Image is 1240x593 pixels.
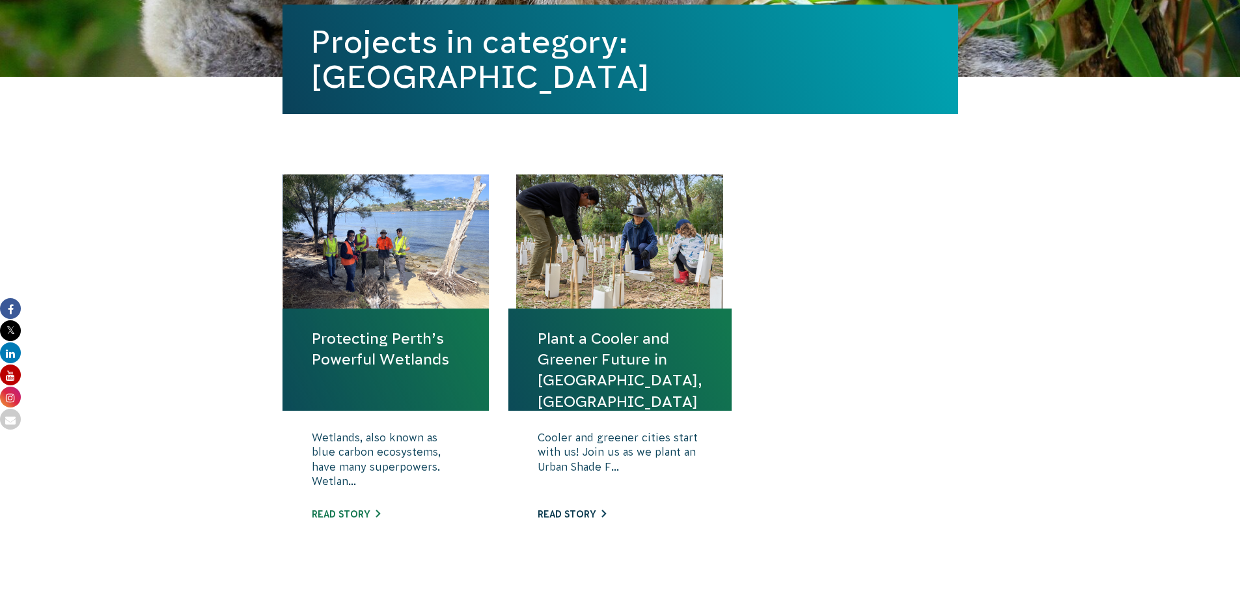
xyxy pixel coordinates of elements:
[538,328,702,412] a: Plant a Cooler and Greener Future in [GEOGRAPHIC_DATA], [GEOGRAPHIC_DATA]
[312,509,380,519] a: Read story
[311,24,930,94] h1: Projects in category: [GEOGRAPHIC_DATA]
[312,328,460,370] a: Protecting Perth’s Powerful Wetlands
[538,509,606,519] a: Read story
[538,430,702,495] p: Cooler and greener cities start with us! Join us as we plant an Urban Shade F...
[312,430,460,495] p: Wetlands, also known as blue carbon ecosystems, have many superpowers. Wetlan...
